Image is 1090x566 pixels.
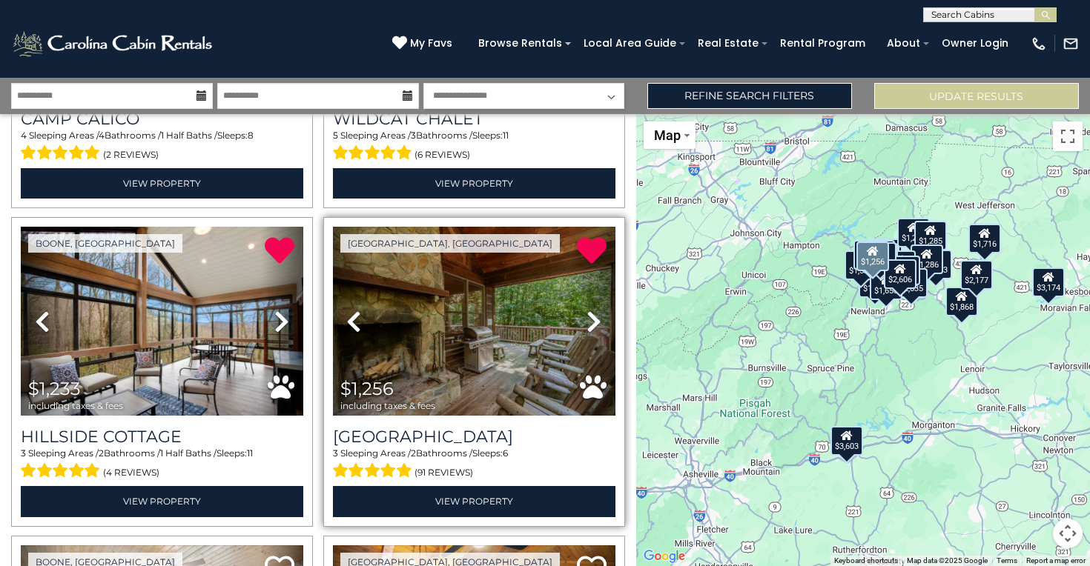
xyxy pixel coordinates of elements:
img: mail-regular-white.png [1063,36,1079,52]
a: [GEOGRAPHIC_DATA], [GEOGRAPHIC_DATA] [340,234,560,253]
div: $1,868 [945,287,978,316]
div: $1,285 [914,221,947,250]
span: 4 [21,130,27,141]
span: 5 [333,130,338,141]
a: Refine Search Filters [647,83,852,109]
div: $2,177 [960,260,993,290]
div: $1,286 [911,244,943,274]
span: 3 [333,447,338,459]
button: Keyboard shortcuts [834,556,898,566]
span: $1,233 [28,378,81,399]
span: 11 [503,130,509,141]
span: Map [654,127,681,143]
span: (4 reviews) [103,463,159,482]
div: $1,256 [856,242,889,271]
a: Real Estate [690,32,766,55]
div: $3,174 [1032,267,1065,297]
div: Sleeping Areas / Bathrooms / Sleeps: [333,447,615,482]
a: View Property [333,168,615,199]
div: $2,273 [888,256,920,285]
a: My Favs [392,36,456,52]
span: including taxes & fees [340,401,435,410]
a: Rental Program [773,32,873,55]
a: About [879,32,928,55]
span: $1,256 [340,378,394,399]
div: Sleeping Areas / Bathrooms / Sleeps: [333,129,615,164]
div: $1,259 [897,218,930,247]
span: 1 Half Baths / [160,447,217,459]
a: View Property [333,486,615,516]
span: My Favs [410,36,452,51]
a: Local Area Guide [576,32,684,55]
a: Owner Login [934,32,1016,55]
span: 2 [411,447,416,459]
span: 1 Half Baths / [161,130,217,141]
a: View Property [21,168,303,199]
span: (6 reviews) [414,145,470,164]
a: Browse Rentals [471,32,569,55]
h3: Chestnut Falls [333,427,615,447]
span: 3 [411,130,416,141]
div: $1,935 [863,242,896,272]
div: $4,801 [853,240,886,270]
div: $1,650 [870,270,902,300]
div: $1,770 [859,268,891,298]
div: Sleeping Areas / Bathrooms / Sleeps: [21,447,303,482]
a: Remove from favorites [265,236,294,267]
span: including taxes & fees [28,401,123,410]
button: Map camera controls [1053,519,1083,548]
a: Wildcat Chalet [333,109,615,129]
button: Change map style [644,121,696,149]
div: $3,603 [830,426,863,456]
span: 2 [99,447,104,459]
div: $1,716 [968,224,1000,253]
span: (91 reviews) [414,463,473,482]
img: thumbnail_163267820.jpeg [333,227,615,416]
button: Toggle fullscreen view [1053,121,1083,151]
span: 8 [248,130,254,141]
a: View Property [21,486,303,516]
a: [GEOGRAPHIC_DATA] [333,427,615,447]
a: Open this area in Google Maps (opens a new window) [640,547,689,566]
img: Google [640,547,689,566]
img: phone-regular-white.png [1031,36,1047,52]
a: Boone, [GEOGRAPHIC_DATA] [28,234,182,253]
span: (2 reviews) [103,145,159,164]
div: $1,333 [882,250,915,280]
a: Report a map error [1026,556,1086,565]
div: $2,606 [884,259,916,289]
span: 6 [503,447,508,459]
span: 3 [21,447,26,459]
a: Hillside Cottage [21,427,303,447]
span: 11 [247,447,253,459]
button: Update Results [874,83,1079,109]
img: White-1-2.png [11,29,217,59]
a: Terms (opens in new tab) [997,556,1017,565]
img: thumbnail_166221852.jpeg [21,227,303,416]
div: Sleeping Areas / Bathrooms / Sleeps: [21,129,303,164]
div: $1,559 [845,250,877,280]
a: Remove from favorites [577,236,607,267]
span: 4 [99,130,105,141]
div: $2,635 [895,268,928,298]
a: Camp Calico [21,109,303,129]
span: Map data ©2025 Google [907,556,988,565]
div: $1,831 [870,239,902,268]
